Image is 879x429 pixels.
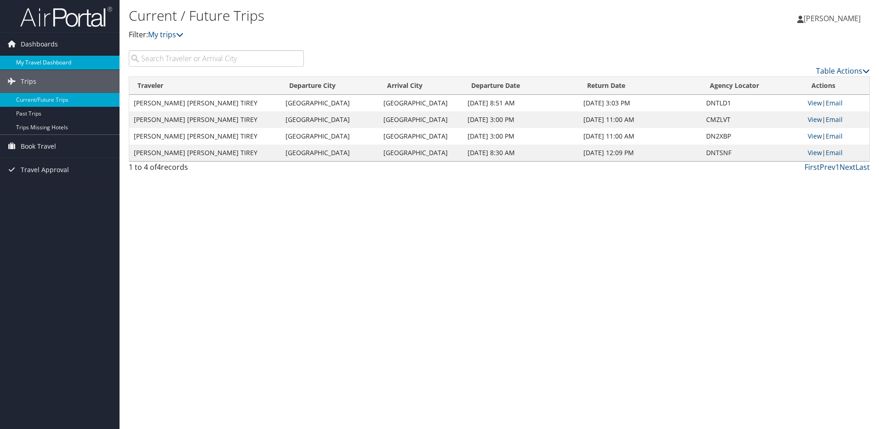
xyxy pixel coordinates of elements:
[808,99,822,107] a: View
[129,6,623,25] h1: Current / Future Trips
[129,77,281,95] th: Traveler: activate to sort column ascending
[379,111,463,128] td: [GEOGRAPHIC_DATA]
[579,95,702,111] td: [DATE] 3:03 PM
[281,95,379,111] td: [GEOGRAPHIC_DATA]
[803,77,869,95] th: Actions
[281,145,379,161] td: [GEOGRAPHIC_DATA]
[839,162,856,172] a: Next
[820,162,835,172] a: Prev
[129,95,281,111] td: [PERSON_NAME] [PERSON_NAME] TIREY
[463,77,579,95] th: Departure Date: activate to sort column descending
[21,135,56,158] span: Book Travel
[129,29,623,41] p: Filter:
[826,99,843,107] a: Email
[21,70,36,93] span: Trips
[579,77,702,95] th: Return Date: activate to sort column ascending
[702,95,803,111] td: DNTLD1
[129,145,281,161] td: [PERSON_NAME] [PERSON_NAME] TIREY
[808,148,822,157] a: View
[579,128,702,145] td: [DATE] 11:00 AM
[379,77,463,95] th: Arrival City: activate to sort column ascending
[805,162,820,172] a: First
[808,132,822,140] a: View
[463,128,579,145] td: [DATE] 3:00 PM
[702,77,803,95] th: Agency Locator: activate to sort column ascending
[803,95,869,111] td: |
[463,111,579,128] td: [DATE] 3:00 PM
[21,33,58,56] span: Dashboards
[702,128,803,145] td: DN2XBP
[20,6,112,28] img: airportal-logo.png
[702,111,803,128] td: CMZLVT
[463,145,579,161] td: [DATE] 8:30 AM
[835,162,839,172] a: 1
[579,145,702,161] td: [DATE] 12:09 PM
[379,128,463,145] td: [GEOGRAPHIC_DATA]
[826,148,843,157] a: Email
[856,162,870,172] a: Last
[579,111,702,128] td: [DATE] 11:00 AM
[379,95,463,111] td: [GEOGRAPHIC_DATA]
[826,115,843,124] a: Email
[702,145,803,161] td: DNTSNF
[281,128,379,145] td: [GEOGRAPHIC_DATA]
[803,128,869,145] td: |
[797,5,870,32] a: [PERSON_NAME]
[157,162,161,172] span: 4
[803,111,869,128] td: |
[803,145,869,161] td: |
[281,77,379,95] th: Departure City: activate to sort column ascending
[808,115,822,124] a: View
[129,111,281,128] td: [PERSON_NAME] [PERSON_NAME] TIREY
[21,158,69,181] span: Travel Approval
[129,128,281,145] td: [PERSON_NAME] [PERSON_NAME] TIREY
[379,145,463,161] td: [GEOGRAPHIC_DATA]
[281,111,379,128] td: [GEOGRAPHIC_DATA]
[129,50,304,67] input: Search Traveler or Arrival City
[826,132,843,140] a: Email
[148,29,183,40] a: My trips
[816,66,870,76] a: Table Actions
[129,162,304,177] div: 1 to 4 of records
[804,13,861,23] span: [PERSON_NAME]
[463,95,579,111] td: [DATE] 8:51 AM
